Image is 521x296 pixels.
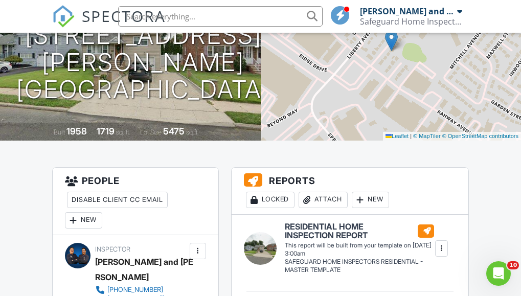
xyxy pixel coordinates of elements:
input: Search everything... [118,6,323,27]
span: 10 [507,261,519,269]
a: [PHONE_NUMBER] [95,285,187,295]
div: [PHONE_NUMBER] [107,286,163,294]
span: sq. ft. [116,128,130,136]
a: SPECTORA [52,14,166,35]
span: Inspector [95,245,130,253]
h6: RESIDENTIAL HOME INSPECTION REPORT [285,222,435,240]
div: New [352,192,389,208]
div: Safeguard Home Inspectors, LLC [360,16,462,27]
div: This report will be built from your template on [DATE] 3:00am [285,241,435,258]
div: [PERSON_NAME] and [PERSON_NAME] [95,254,195,285]
div: SAFEGUARD HOME INSPECTORS RESIDENTIAL - MASTER TEMPLATE [285,258,435,275]
div: Locked [246,192,295,208]
h3: People [53,168,218,235]
h3: Reports [232,168,469,215]
span: sq.ft. [186,128,199,136]
div: Attach [299,192,348,208]
div: 5475 [163,126,185,136]
a: © OpenStreetMap contributors [442,133,518,139]
div: [PERSON_NAME] and [PERSON_NAME] [360,6,455,16]
img: Marker [385,30,398,51]
span: SPECTORA [82,5,166,27]
div: Disable Client CC Email [67,192,168,208]
span: Lot Size [140,128,162,136]
img: The Best Home Inspection Software - Spectora [52,5,75,28]
div: 1958 [66,126,87,136]
a: © MapTiler [413,133,441,139]
div: New [65,212,102,229]
h1: [STREET_ADDRESS][PERSON_NAME] [GEOGRAPHIC_DATA] [16,22,270,103]
a: Leaflet [386,133,409,139]
div: 1719 [97,126,115,136]
span: | [410,133,412,139]
span: Built [54,128,65,136]
iframe: Intercom live chat [486,261,511,286]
